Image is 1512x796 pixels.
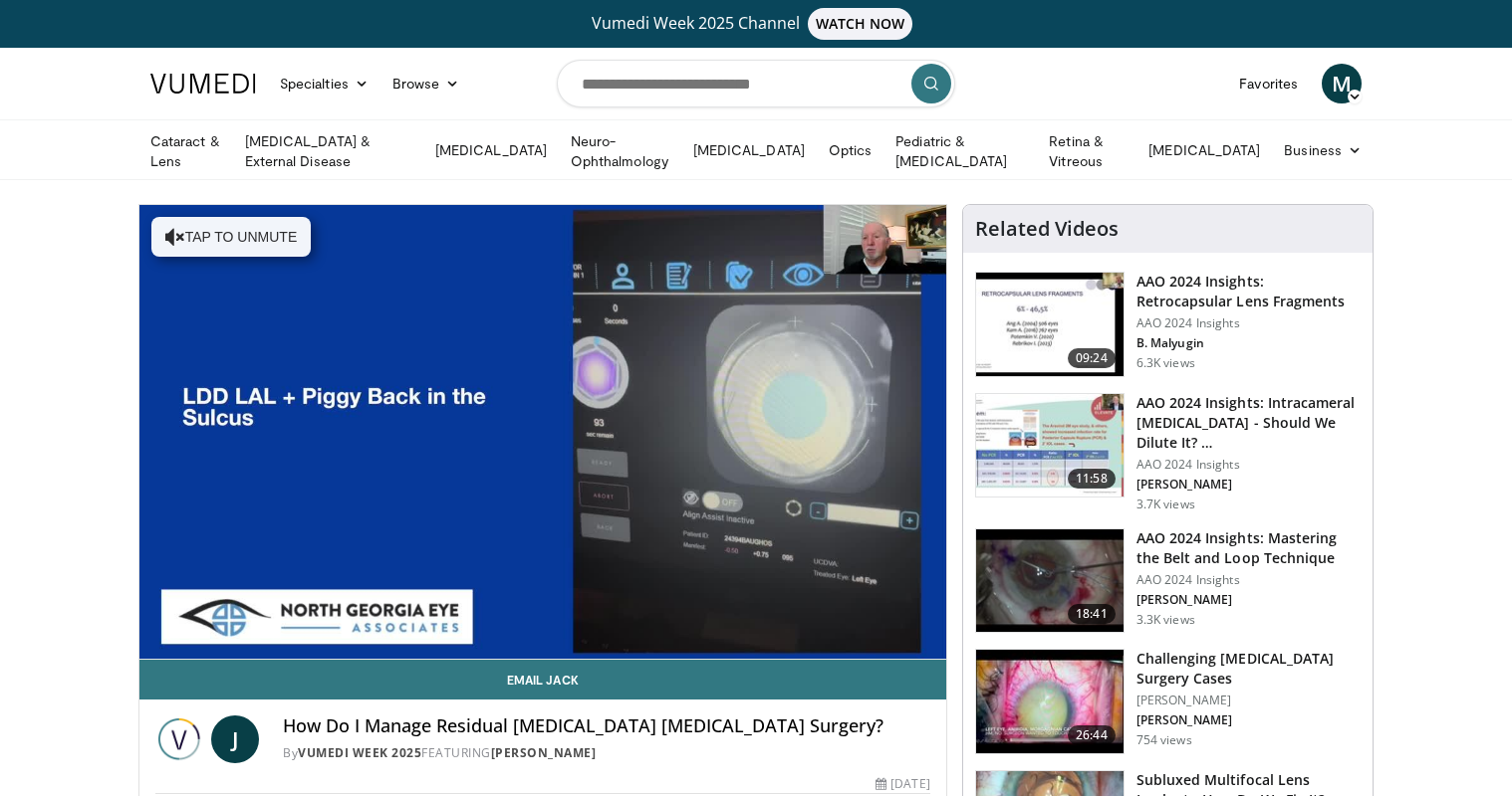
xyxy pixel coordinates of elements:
[1037,131,1136,171] a: Retina & Vitreous
[151,217,311,257] button: Tap to unmute
[1227,64,1310,103] a: Favorites
[975,649,1361,754] a: 26:44 Challenging [MEDICAL_DATA] Surgery Cases [PERSON_NAME] [PERSON_NAME] 754 views
[1136,477,1361,493] p: [PERSON_NAME]
[975,217,1119,241] h4: Related Videos
[1068,604,1116,624] span: 18:41
[138,131,233,171] a: Cataract & Lens
[817,130,883,170] a: Optics
[1136,497,1195,512] p: 3.7K views
[283,715,930,737] h4: How Do I Manage Residual [MEDICAL_DATA] [MEDICAL_DATA] Surgery?
[1272,130,1374,170] a: Business
[268,64,380,103] a: Specialties
[976,529,1124,633] img: 22a3a3a3-03de-4b31-bd81-a17540334f4a.150x105_q85_crop-smart_upscale.jpg
[1136,393,1361,453] h3: AAO 2024 Insights: Intracameral [MEDICAL_DATA] - Should We Dilute It? …
[423,130,559,170] a: [MEDICAL_DATA]
[155,715,203,763] img: Vumedi Week 2025
[1136,693,1361,708] p: [PERSON_NAME]
[233,131,423,171] a: [MEDICAL_DATA] & External Disease
[150,74,256,94] img: VuMedi Logo
[1136,355,1195,371] p: 6.3K views
[1136,612,1195,628] p: 3.3K views
[808,8,913,40] span: WATCH NOW
[559,131,681,171] a: Neuro-Ophthalmology
[1136,457,1361,473] p: AAO 2024 Insights
[139,660,946,699] a: Email Jack
[1136,335,1361,351] p: B. Malyugin
[153,8,1359,40] a: Vumedi Week 2025 ChannelWATCH NOW
[1136,315,1361,331] p: AAO 2024 Insights
[139,205,946,660] video-js: Video Player
[491,744,597,761] a: [PERSON_NAME]
[976,394,1124,497] img: de733f49-b136-4bdc-9e00-4021288efeb7.150x105_q85_crop-smart_upscale.jpg
[1136,130,1272,170] a: [MEDICAL_DATA]
[1136,528,1361,568] h3: AAO 2024 Insights: Mastering the Belt and Loop Technique
[876,775,929,793] div: [DATE]
[1136,572,1361,588] p: AAO 2024 Insights
[283,744,930,762] div: By FEATURING
[681,130,817,170] a: [MEDICAL_DATA]
[883,131,1037,171] a: Pediatric & [MEDICAL_DATA]
[1136,649,1361,689] h3: Challenging [MEDICAL_DATA] Surgery Cases
[1068,469,1116,489] span: 11:58
[380,64,472,103] a: Browse
[1136,712,1361,728] p: [PERSON_NAME]
[975,528,1361,634] a: 18:41 AAO 2024 Insights: Mastering the Belt and Loop Technique AAO 2024 Insights [PERSON_NAME] 3....
[557,60,955,107] input: Search topics, interventions
[1136,732,1192,748] p: 754 views
[1322,64,1362,103] a: M
[298,744,421,761] a: Vumedi Week 2025
[211,715,259,763] a: J
[1068,348,1116,368] span: 09:24
[975,272,1361,377] a: 09:24 AAO 2024 Insights: Retrocapsular Lens Fragments AAO 2024 Insights B. Malyugin 6.3K views
[976,273,1124,376] img: 01f52a5c-6a53-4eb2-8a1d-dad0d168ea80.150x105_q85_crop-smart_upscale.jpg
[976,650,1124,753] img: 05a6f048-9eed-46a7-93e1-844e43fc910c.150x105_q85_crop-smart_upscale.jpg
[1068,725,1116,745] span: 26:44
[1136,592,1361,608] p: [PERSON_NAME]
[1136,272,1361,311] h3: AAO 2024 Insights: Retrocapsular Lens Fragments
[975,393,1361,512] a: 11:58 AAO 2024 Insights: Intracameral [MEDICAL_DATA] - Should We Dilute It? … AAO 2024 Insights [...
